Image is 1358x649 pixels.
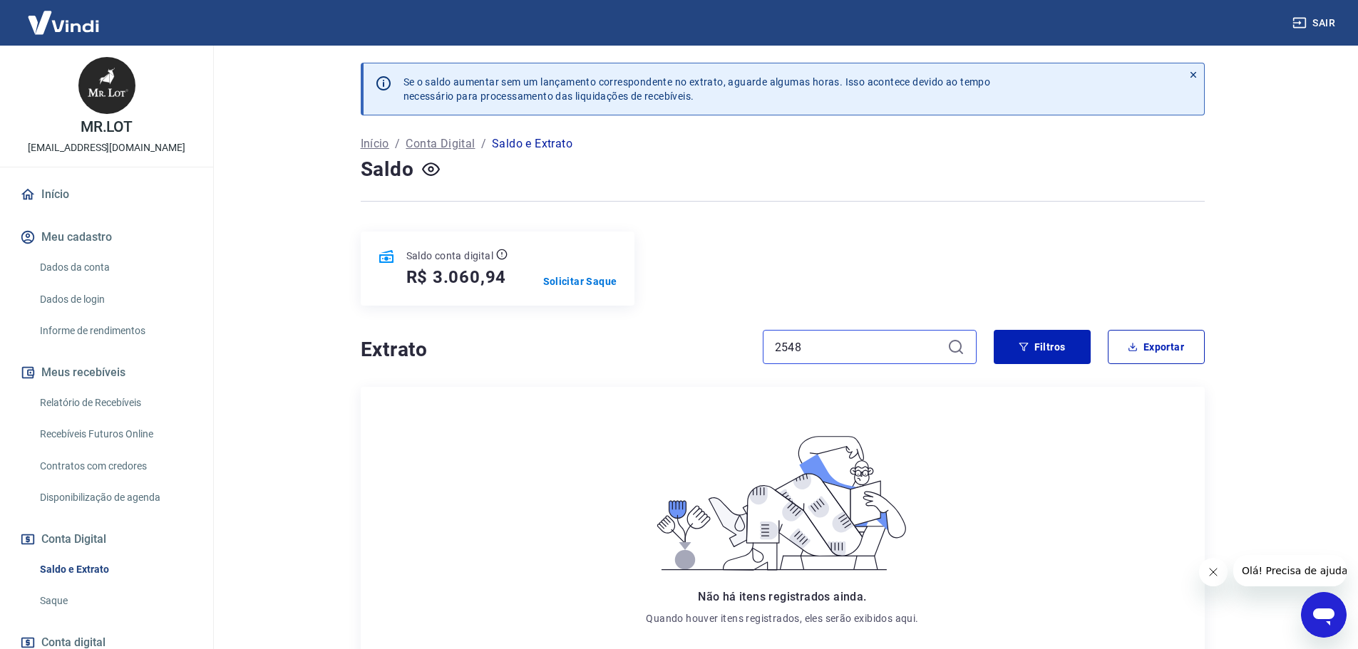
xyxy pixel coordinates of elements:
[78,57,135,114] img: 68a5a5f2-5459-4475-893a-be033b791306.jpeg
[34,253,196,282] a: Dados da conta
[698,590,866,603] span: Não há itens registrados ainda.
[1301,592,1347,638] iframe: Botão para abrir a janela de mensagens
[34,555,196,584] a: Saldo e Extrato
[406,135,475,152] a: Conta Digital
[395,135,400,152] p: /
[481,135,486,152] p: /
[34,586,196,616] a: Saque
[17,179,196,210] a: Início
[1233,555,1347,586] iframe: Mensagem da empresa
[34,483,196,512] a: Disponibilização de agenda
[406,266,507,289] h5: R$ 3.060,94
[17,1,110,44] img: Vindi
[406,249,494,263] p: Saldo conta digital
[361,336,746,364] h4: Extrato
[81,120,133,135] p: MR.LOT
[361,155,414,184] h4: Saldo
[34,452,196,481] a: Contratos com credores
[403,75,991,103] p: Se o saldo aumentar sem um lançamento correspondente no extrato, aguarde algumas horas. Isso acon...
[775,336,942,358] input: Busque pelo número do pedido
[1290,10,1341,36] button: Sair
[646,611,918,625] p: Quando houver itens registrados, eles serão exibidos aqui.
[1108,330,1205,364] button: Exportar
[492,135,572,152] p: Saldo e Extrato
[1199,558,1228,586] iframe: Fechar mensagem
[543,274,617,289] a: Solicitar Saque
[28,140,185,155] p: [EMAIL_ADDRESS][DOMAIN_NAME]
[17,524,196,555] button: Conta Digital
[34,388,196,417] a: Relatório de Recebíveis
[9,10,120,21] span: Olá! Precisa de ajuda?
[361,135,389,152] a: Início
[34,285,196,314] a: Dados de login
[34,316,196,346] a: Informe de rendimentos
[994,330,1091,364] button: Filtros
[17,222,196,253] button: Meu cadastro
[17,357,196,388] button: Meus recebíveis
[34,420,196,449] a: Recebíveis Futuros Online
